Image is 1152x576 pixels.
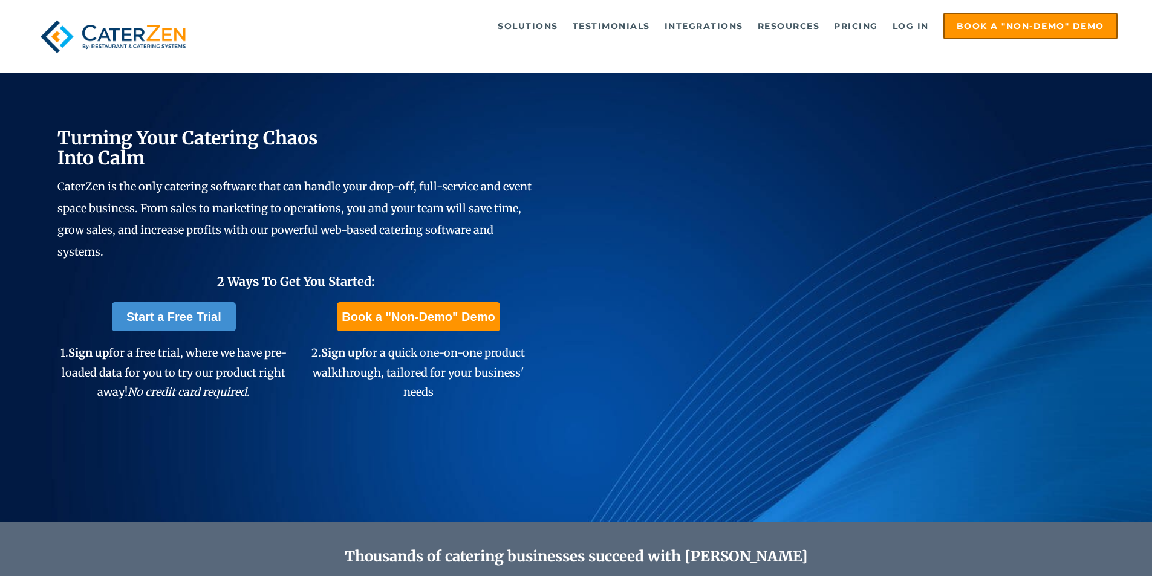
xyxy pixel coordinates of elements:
a: Log in [887,14,935,38]
span: Sign up [321,346,362,360]
a: Solutions [492,14,564,38]
a: Pricing [828,14,884,38]
img: caterzen [34,13,192,60]
em: No credit card required. [128,385,250,399]
a: Integrations [659,14,749,38]
iframe: Help widget launcher [1044,529,1139,563]
span: CaterZen is the only catering software that can handle your drop-off, full-service and event spac... [57,180,532,259]
span: Turning Your Catering Chaos Into Calm [57,126,318,169]
span: 2. for a quick one-on-one product walkthrough, tailored for your business' needs [311,346,525,399]
h2: Thousands of catering businesses succeed with [PERSON_NAME] [116,548,1037,566]
a: Book a "Non-Demo" Demo [337,302,500,331]
a: Testimonials [567,14,656,38]
span: 1. for a free trial, where we have pre-loaded data for you to try our product right away! [60,346,287,399]
a: Book a "Non-Demo" Demo [943,13,1118,39]
span: 2 Ways To Get You Started: [217,274,375,289]
a: Start a Free Trial [112,302,236,331]
div: Navigation Menu [220,13,1118,39]
a: Resources [752,14,826,38]
span: Sign up [68,346,109,360]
